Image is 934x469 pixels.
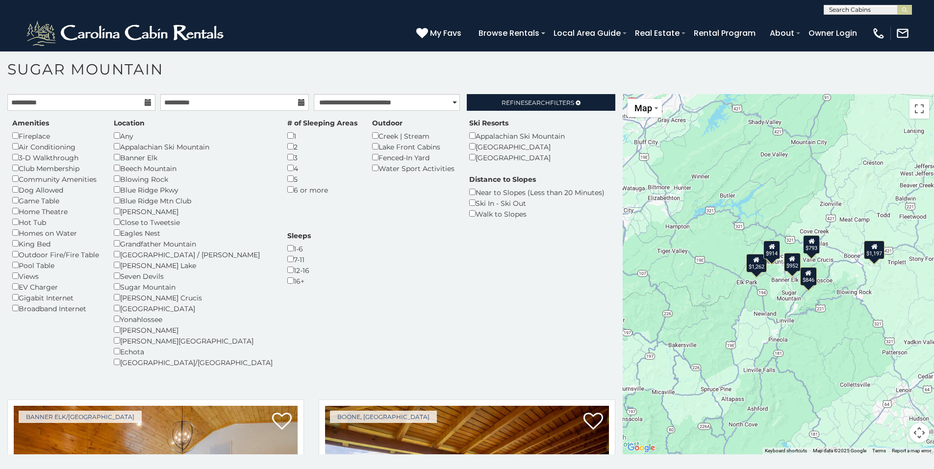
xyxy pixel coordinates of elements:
[372,152,454,163] div: Fenced-In Yard
[784,252,801,271] div: $952
[287,130,357,141] div: 1
[630,25,684,42] a: Real Estate
[114,292,273,303] div: [PERSON_NAME] Crucis
[12,271,99,281] div: Views
[287,275,311,286] div: 16+
[804,25,862,42] a: Owner Login
[114,227,273,238] div: Eagles Nest
[287,152,357,163] div: 3
[114,271,273,281] div: Seven Devils
[287,243,311,254] div: 1-6
[689,25,760,42] a: Rental Program
[114,206,273,217] div: [PERSON_NAME]
[12,227,99,238] div: Homes on Water
[372,130,454,141] div: Creek | Stream
[114,335,273,346] div: [PERSON_NAME][GEOGRAPHIC_DATA]
[114,346,273,357] div: Echota
[12,238,99,249] div: King Bed
[287,163,357,173] div: 4
[12,217,99,227] div: Hot Tub
[114,141,273,152] div: Appalachian Ski Mountain
[872,448,886,453] a: Terms (opens in new tab)
[813,448,866,453] span: Map data ©2025 Google
[12,184,99,195] div: Dog Allowed
[634,103,652,113] span: Map
[467,94,615,111] a: RefineSearchFilters
[19,411,142,423] a: Banner Elk/[GEOGRAPHIC_DATA]
[525,99,550,106] span: Search
[765,25,799,42] a: About
[12,141,99,152] div: Air Conditioning
[909,99,929,119] button: Toggle fullscreen view
[469,174,536,184] label: Distance to Slopes
[12,152,99,163] div: 3-D Walkthrough
[287,173,357,184] div: 5
[896,26,909,40] img: mail-regular-white.png
[583,412,603,432] a: Add to favorites
[12,260,99,271] div: Pool Table
[12,173,99,184] div: Community Amenities
[892,448,931,453] a: Report a map error
[25,19,228,48] img: White-1-2.png
[12,206,99,217] div: Home Theatre
[469,197,605,208] div: Ski In - Ski Out
[114,217,273,227] div: Close to Tweetsie
[114,357,273,368] div: [GEOGRAPHIC_DATA]/[GEOGRAPHIC_DATA]
[469,208,605,219] div: Walk to Slopes
[800,267,817,285] div: $846
[287,265,311,275] div: 12-16
[430,27,461,39] span: My Favs
[114,238,273,249] div: Grandfather Mountain
[625,442,657,454] a: Open this area in Google Maps (opens a new window)
[114,249,273,260] div: [GEOGRAPHIC_DATA] / [PERSON_NAME]
[12,249,99,260] div: Outdoor Fire/Fire Table
[287,141,357,152] div: 2
[469,187,605,197] div: Near to Slopes (Less than 20 Minutes)
[864,241,885,259] div: $1,197
[114,314,273,324] div: Yonahlossee
[372,118,403,128] label: Outdoor
[872,26,885,40] img: phone-regular-white.png
[372,141,454,152] div: Lake Front Cabins
[12,118,49,128] label: Amenities
[114,324,273,335] div: [PERSON_NAME]
[287,184,357,195] div: 6 or more
[12,163,99,173] div: Club Membership
[272,412,292,432] a: Add to favorites
[114,163,273,173] div: Beech Mountain
[474,25,544,42] a: Browse Rentals
[114,130,273,141] div: Any
[114,173,273,184] div: Blowing Rock
[12,130,99,141] div: Fireplace
[12,195,99,206] div: Game Table
[469,152,565,163] div: [GEOGRAPHIC_DATA]
[469,141,565,152] div: [GEOGRAPHIC_DATA]
[330,411,437,423] a: Boone, [GEOGRAPHIC_DATA]
[469,118,508,128] label: Ski Resorts
[765,447,807,454] button: Keyboard shortcuts
[287,254,311,265] div: 7-11
[549,25,626,42] a: Local Area Guide
[628,99,662,117] button: Change map style
[287,231,311,241] label: Sleeps
[746,253,767,272] div: $1,262
[804,235,820,254] div: $793
[114,152,273,163] div: Banner Elk
[502,99,574,106] span: Refine Filters
[114,118,145,128] label: Location
[625,442,657,454] img: Google
[909,423,929,443] button: Map camera controls
[114,281,273,292] div: Sugar Mountain
[114,260,273,271] div: [PERSON_NAME] Lake
[416,27,464,40] a: My Favs
[114,184,273,195] div: Blue Ridge Pkwy
[12,303,99,314] div: Broadband Internet
[764,240,781,259] div: $914
[469,130,565,141] div: Appalachian Ski Mountain
[287,118,357,128] label: # of Sleeping Areas
[12,292,99,303] div: Gigabit Internet
[114,303,273,314] div: [GEOGRAPHIC_DATA]
[12,281,99,292] div: EV Charger
[114,195,273,206] div: Blue Ridge Mtn Club
[372,163,454,173] div: Water Sport Activities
